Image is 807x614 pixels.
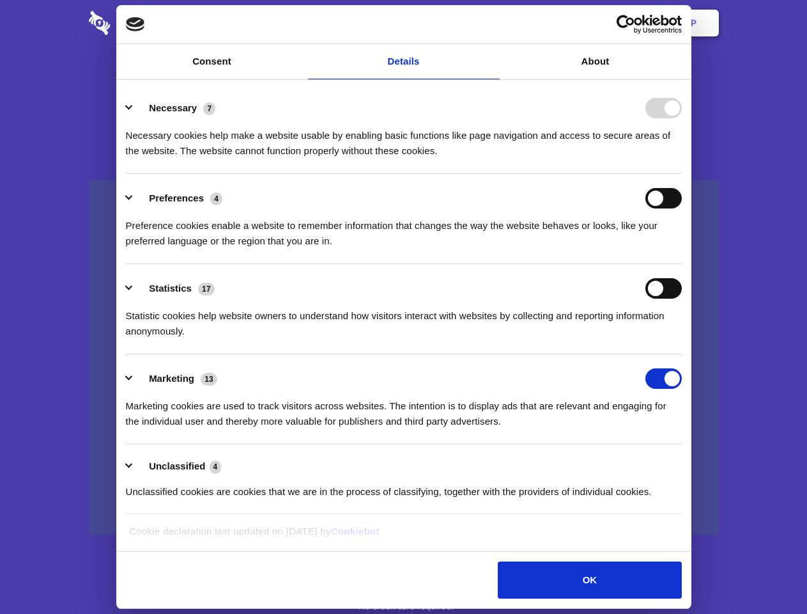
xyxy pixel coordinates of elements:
label: Statistics [149,283,192,294]
span: 4 [210,193,222,205]
a: Usercentrics Cookiebot - opens in a new window [570,15,682,34]
a: Cookiebot [331,526,380,537]
a: Wistia video thumbnail [89,180,719,535]
a: Pricing [375,3,431,43]
span: 4 [210,460,222,473]
a: Consent [116,44,308,79]
button: Marketing (13) [126,368,226,389]
label: Marketing [149,373,194,384]
h4: Auto-redaction of sensitive data, encrypted data sharing and self-destructing private chats. Shar... [89,116,719,159]
button: Necessary (7) [126,98,224,118]
button: OK [498,562,681,599]
a: Details [308,44,500,79]
button: Statistics (17) [126,278,223,299]
div: Marketing cookies are used to track visitors across websites. The intention is to display ads tha... [126,389,682,429]
span: 7 [203,102,215,115]
a: Login [580,3,635,43]
div: Preference cookies enable a website to remember information that changes the way the website beha... [126,209,682,249]
button: Preferences (4) [126,188,231,209]
h1: Eliminate Slack Data Loss. [89,58,719,104]
div: Necessary cookies help make a website usable by enabling basic functions like page navigation and... [126,118,682,159]
div: Cookie declaration last updated on [DATE] by [119,524,688,549]
img: logo-wordmark-white-trans-d4663122ce5f474addd5e946df7df03e33cb6a1c49d2221995e7729f52c070b2.svg [89,11,198,35]
label: Necessary [149,102,197,113]
button: Unclassified (4) [126,459,229,475]
a: About [500,44,691,79]
div: Unclassified cookies are cookies that we are in the process of classifying, together with the pro... [126,475,682,500]
div: Statistic cookies help website owners to understand how visitors interact with websites by collec... [126,299,682,339]
iframe: Drift Widget Chat Controller [743,550,792,599]
span: 13 [201,373,217,386]
a: Contact [518,3,577,43]
span: 17 [198,283,215,295]
label: Preferences [149,193,204,203]
img: logo [126,17,145,31]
